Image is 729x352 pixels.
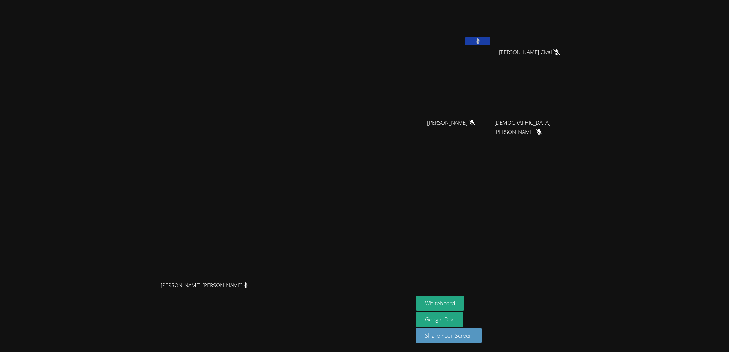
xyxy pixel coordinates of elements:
span: [PERSON_NAME] Cival [499,48,560,57]
button: Whiteboard [416,296,464,311]
a: Google Doc [416,312,463,327]
span: [PERSON_NAME] [427,118,475,128]
span: [PERSON_NAME]-[PERSON_NAME] [161,281,248,290]
span: [DEMOGRAPHIC_DATA][PERSON_NAME] [494,118,565,137]
button: Share Your Screen [416,328,482,343]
